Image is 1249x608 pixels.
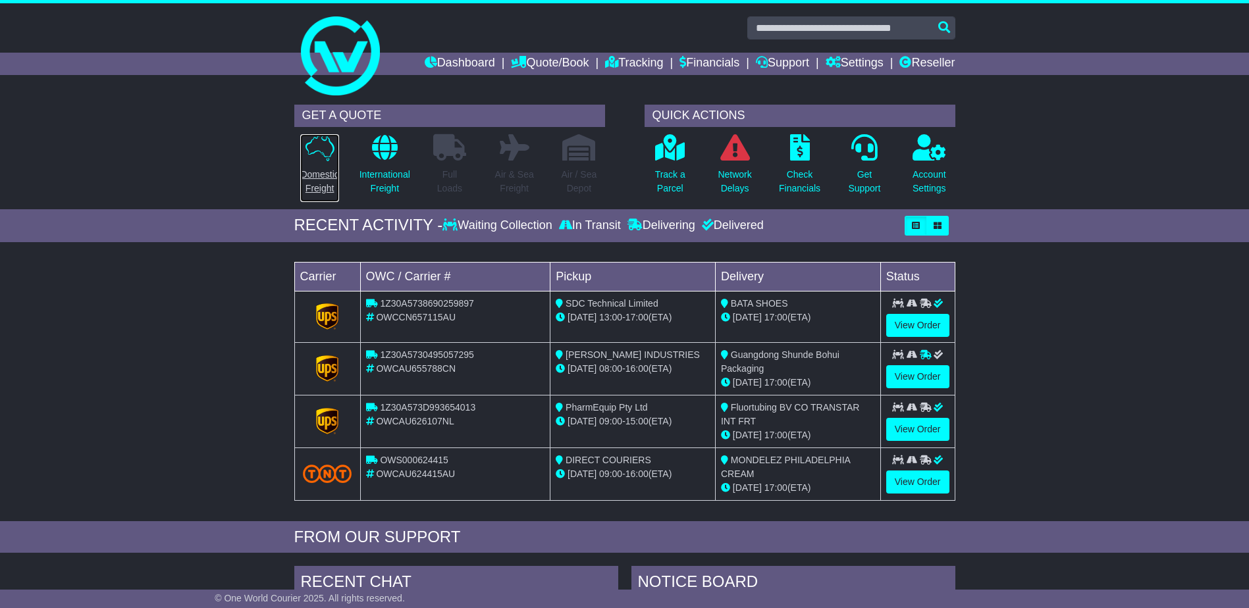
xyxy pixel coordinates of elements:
div: GET A QUOTE [294,105,605,127]
a: Reseller [899,53,955,75]
span: MONDELEZ PHILADELPHIA CREAM [721,455,850,479]
span: Guangdong Shunde Bohui Packaging [721,349,839,374]
span: DIRECT COURIERS [566,455,651,465]
div: (ETA) [721,428,875,442]
span: 15:00 [625,416,649,426]
a: View Order [886,314,949,337]
span: 1Z30A5730495057295 [380,349,473,360]
span: 1Z30A5738690259897 [380,298,473,309]
div: RECENT ACTIVITY - [294,216,443,235]
span: BATA SHOES [731,298,788,309]
img: GetCarrierServiceLogo [316,355,338,382]
div: - (ETA) [556,311,710,324]
span: OWCAU626107NL [376,416,454,426]
div: (ETA) [721,311,875,324]
p: Network Delays [718,168,751,195]
a: Track aParcel [654,134,686,203]
span: 16:00 [625,469,649,479]
div: (ETA) [721,481,875,495]
p: Domestic Freight [300,168,338,195]
span: [DATE] [568,416,597,426]
a: Financials [679,53,739,75]
div: NOTICE BOARD [631,566,955,601]
div: RECENT CHAT [294,566,618,601]
span: 17:00 [625,312,649,322]
td: Pickup [550,262,716,291]
span: [DATE] [568,469,597,479]
span: [PERSON_NAME] INDUSTRIES [566,349,700,360]
td: Carrier [294,262,360,291]
div: Waiting Collection [442,218,555,233]
span: 1Z30A573D993654013 [380,402,475,413]
span: 17:00 [764,430,787,440]
span: [DATE] [733,430,762,440]
span: 08:00 [599,363,622,374]
span: Fluortubing BV CO TRANSTAR INT FRT [721,402,859,426]
a: Quote/Book [511,53,589,75]
a: InternationalFreight [359,134,411,203]
div: FROM OUR SUPPORT [294,528,955,547]
a: Dashboard [425,53,495,75]
td: OWC / Carrier # [360,262,550,291]
td: Delivery [715,262,880,291]
span: OWCAU655788CN [376,363,456,374]
div: QUICK ACTIONS [645,105,955,127]
span: 13:00 [599,312,622,322]
div: - (ETA) [556,467,710,481]
span: 17:00 [764,482,787,493]
td: Status [880,262,955,291]
p: Air & Sea Freight [495,168,534,195]
span: SDC Technical Limited [566,298,658,309]
span: [DATE] [568,312,597,322]
p: Air / Sea Depot [562,168,597,195]
img: TNT_Domestic.png [303,465,352,482]
a: GetSupport [847,134,881,203]
span: 09:00 [599,416,622,426]
div: In Transit [556,218,624,233]
div: Delivering [624,218,699,233]
p: Account Settings [913,168,946,195]
span: © One World Courier 2025. All rights reserved. [215,593,405,603]
a: View Order [886,365,949,388]
span: OWS000624415 [380,455,448,465]
span: PharmEquip Pty Ltd [566,402,648,413]
p: Check Financials [779,168,820,195]
a: Settings [826,53,884,75]
span: 17:00 [764,312,787,322]
span: [DATE] [733,482,762,493]
div: Delivered [699,218,764,233]
img: GetCarrierServiceLogo [316,408,338,434]
span: 09:00 [599,469,622,479]
a: CheckFinancials [778,134,821,203]
div: (ETA) [721,376,875,390]
a: Tracking [605,53,663,75]
a: NetworkDelays [717,134,752,203]
p: Track a Parcel [655,168,685,195]
span: 17:00 [764,377,787,388]
span: 16:00 [625,363,649,374]
a: View Order [886,470,949,494]
p: International Freight [359,168,410,195]
span: OWCCN657115AU [376,312,456,322]
div: - (ETA) [556,362,710,376]
p: Full Loads [433,168,466,195]
a: Support [756,53,809,75]
span: [DATE] [733,377,762,388]
span: [DATE] [568,363,597,374]
img: GetCarrierServiceLogo [316,303,338,330]
span: [DATE] [733,312,762,322]
span: OWCAU624415AU [376,469,455,479]
a: DomesticFreight [300,134,339,203]
a: View Order [886,418,949,441]
a: AccountSettings [912,134,947,203]
div: - (ETA) [556,415,710,428]
p: Get Support [848,168,880,195]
